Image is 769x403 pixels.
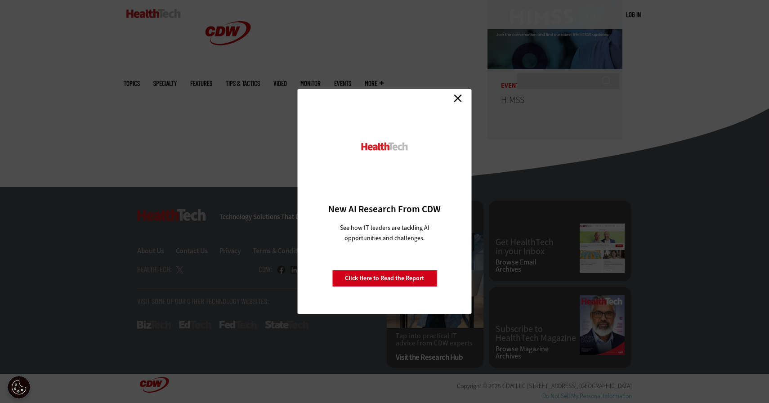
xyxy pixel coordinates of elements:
[8,376,30,399] button: Open Preferences
[8,376,30,399] div: Cookie Settings
[329,223,440,243] p: See how IT leaders are tackling AI opportunities and challenges.
[451,91,465,105] a: Close
[360,142,409,151] img: HealthTech_0.png
[313,203,456,215] h3: New AI Research From CDW
[332,270,437,287] a: Click Here to Read the Report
